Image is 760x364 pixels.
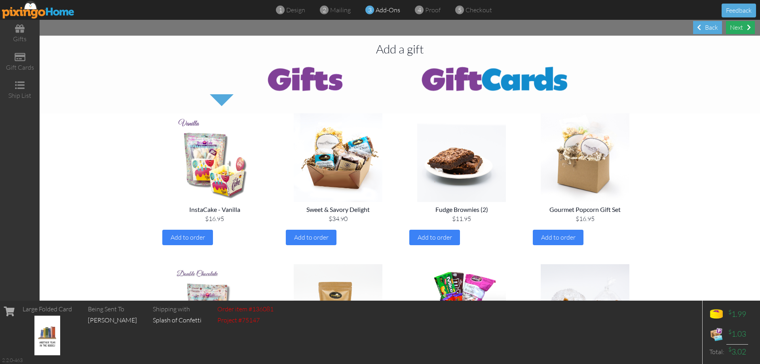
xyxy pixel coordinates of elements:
[530,264,640,353] img: Front of men's Basic Tee in black.
[286,6,305,14] span: design
[707,344,726,359] td: Total:
[283,264,393,353] img: Front of men's Basic Tee in black.
[541,233,576,241] span: Add to order
[418,233,452,241] span: Add to order
[465,6,492,14] span: checkout
[162,214,267,223] div: $16.95
[530,113,640,202] img: Front of men's Basic Tee in black.
[88,305,137,314] div: Being Sent To
[323,6,326,15] span: 2
[217,316,274,325] div: Project #75147
[286,214,390,223] div: $34.90
[2,1,75,19] img: pixingo logo
[294,233,329,241] span: Add to order
[726,21,755,34] div: Next
[726,324,748,344] td: 1.03
[709,307,724,322] img: points-icon.png
[409,214,514,223] div: $11.95
[279,6,282,15] span: 1
[533,205,637,214] div: Gourmet Popcorn Gift Set
[726,344,748,359] td: 3.02
[728,309,731,315] sup: $
[88,316,137,324] span: [PERSON_NAME]
[425,6,441,14] span: proof
[210,63,400,94] img: gifts-toggle.png
[722,4,756,17] button: Feedback
[376,6,400,14] span: add-ons
[406,113,517,202] img: Front of men's Basic Tee in black.
[283,113,393,202] img: Front of men's Basic Tee in black.
[23,305,72,314] div: Large Folded Card
[400,63,590,94] img: gift-cards-toggle2.png
[693,21,722,34] div: Back
[406,264,517,353] img: Front of men's Basic Tee in black.
[709,326,724,342] img: expense-icon.png
[2,356,23,364] div: 2.2.0-463
[726,305,748,324] td: 1.99
[217,305,274,314] div: Order item #136081
[171,233,205,241] span: Add to order
[40,42,760,56] div: Add a gift
[159,264,270,353] img: Front of men's Basic Tee in black.
[728,346,731,353] sup: $
[728,328,731,335] sup: $
[162,205,267,214] div: InstaCake - Vanilla
[368,6,372,15] span: 3
[34,316,60,355] img: 136081-1-1758827768720-ee721d26fc6696ca-qa.jpg
[418,6,421,15] span: 4
[153,305,201,314] div: Shipping with
[409,205,514,214] div: Fudge Brownies (2)
[286,205,390,214] div: Sweet & Savory Delight
[458,6,462,15] span: 5
[153,316,201,325] div: Splash of Confetti
[330,6,351,14] span: mailing
[533,214,637,223] div: $16.95
[159,113,270,202] img: Front of men's Basic Tee in black.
